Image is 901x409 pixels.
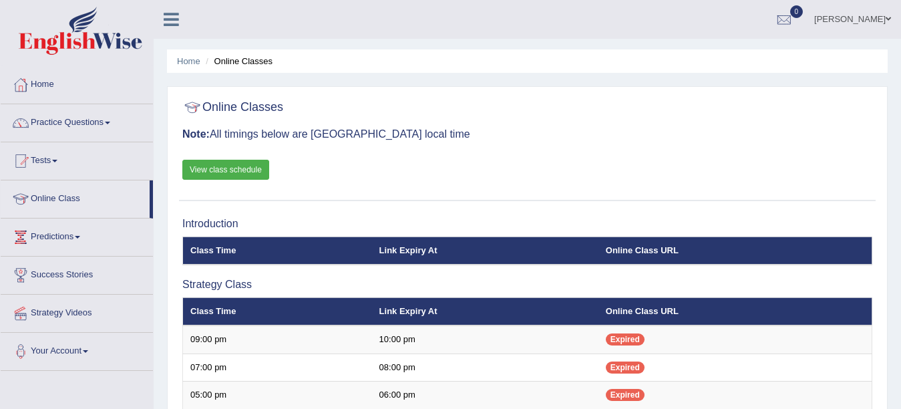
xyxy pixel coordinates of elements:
span: Expired [606,362,645,374]
th: Online Class URL [598,237,872,265]
a: Your Account [1,333,153,366]
th: Class Time [183,237,372,265]
span: Expired [606,333,645,346]
a: Predictions [1,219,153,252]
td: 10:00 pm [372,325,598,354]
a: Home [177,56,200,66]
a: Strategy Videos [1,295,153,328]
h3: Introduction [182,218,872,230]
h3: Strategy Class [182,279,872,291]
span: Expired [606,389,645,401]
a: View class schedule [182,160,269,180]
a: Tests [1,142,153,176]
td: 09:00 pm [183,325,372,354]
span: 0 [790,5,803,18]
a: Home [1,66,153,100]
a: Practice Questions [1,104,153,138]
th: Link Expiry At [372,237,598,265]
b: Note: [182,128,210,140]
h3: All timings below are [GEOGRAPHIC_DATA] local time [182,128,872,140]
li: Online Classes [202,55,273,67]
a: Online Class [1,180,150,214]
th: Class Time [183,297,372,325]
a: Success Stories [1,257,153,290]
td: 07:00 pm [183,354,372,382]
th: Online Class URL [598,297,872,325]
h2: Online Classes [182,98,283,118]
th: Link Expiry At [372,297,598,325]
td: 08:00 pm [372,354,598,382]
